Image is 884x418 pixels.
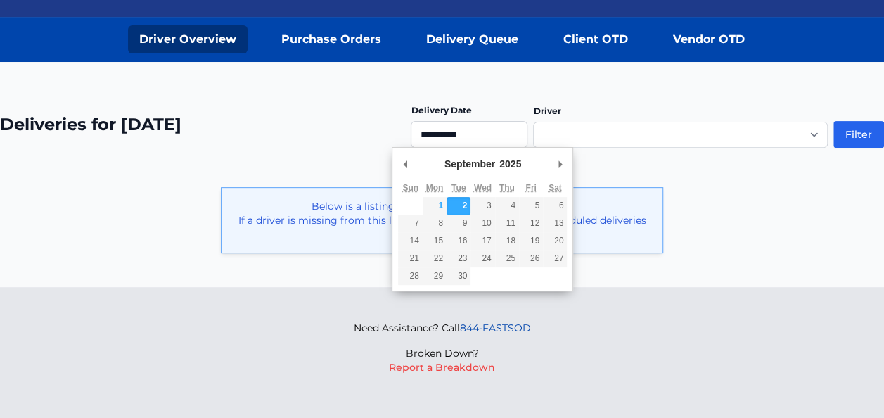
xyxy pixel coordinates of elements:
[411,105,471,115] label: Delivery Date
[398,267,422,285] button: 28
[470,197,494,215] button: 3
[398,232,422,250] button: 14
[543,197,567,215] button: 6
[354,321,531,335] p: Need Assistance? Call
[398,153,412,175] button: Previous Month
[495,250,519,267] button: 25
[543,250,567,267] button: 27
[423,197,447,215] button: 1
[499,183,515,193] abbr: Thursday
[460,322,531,334] a: 844-FASTSOD
[447,215,470,232] button: 9
[415,25,530,53] a: Delivery Queue
[270,25,392,53] a: Purchase Orders
[552,25,639,53] a: Client OTD
[543,215,567,232] button: 13
[398,215,422,232] button: 7
[495,197,519,215] button: 4
[354,346,531,360] p: Broken Down?
[426,183,444,193] abbr: Monday
[402,183,418,193] abbr: Sunday
[411,121,527,148] input: Use the arrow keys to pick a date
[423,232,447,250] button: 15
[662,25,756,53] a: Vendor OTD
[833,121,884,148] button: Filter
[553,153,567,175] button: Next Month
[497,153,523,175] div: 2025
[470,215,494,232] button: 10
[549,183,562,193] abbr: Saturday
[128,25,248,53] a: Driver Overview
[495,215,519,232] button: 11
[447,197,470,215] button: 2
[447,267,470,285] button: 30
[423,215,447,232] button: 8
[423,267,447,285] button: 29
[495,232,519,250] button: 18
[447,232,470,250] button: 16
[519,215,543,232] button: 12
[543,232,567,250] button: 20
[533,106,560,116] label: Driver
[233,199,651,241] p: Below is a listing of drivers with deliveries for [DATE]. If a driver is missing from this list -...
[474,183,492,193] abbr: Wednesday
[389,360,495,374] button: Report a Breakdown
[451,183,466,193] abbr: Tuesday
[519,250,543,267] button: 26
[470,232,494,250] button: 17
[423,250,447,267] button: 22
[519,232,543,250] button: 19
[470,250,494,267] button: 24
[442,153,497,175] div: September
[519,197,543,215] button: 5
[447,250,470,267] button: 23
[398,250,422,267] button: 21
[525,183,536,193] abbr: Friday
